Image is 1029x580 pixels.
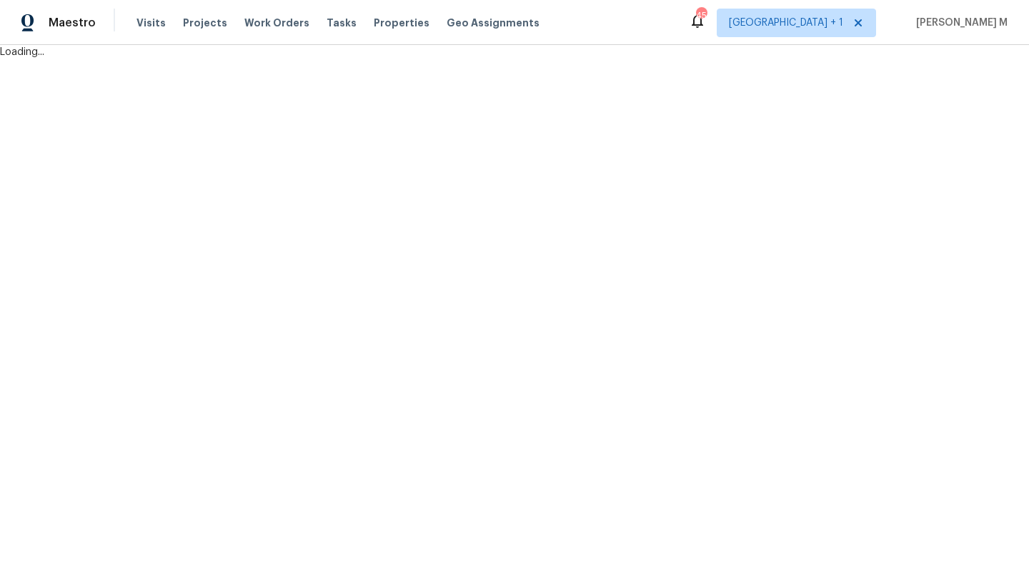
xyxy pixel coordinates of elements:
[327,18,357,28] span: Tasks
[244,16,309,30] span: Work Orders
[729,16,843,30] span: [GEOGRAPHIC_DATA] + 1
[374,16,429,30] span: Properties
[49,16,96,30] span: Maestro
[696,9,706,23] div: 45
[910,16,1008,30] span: [PERSON_NAME] M
[183,16,227,30] span: Projects
[136,16,166,30] span: Visits
[447,16,540,30] span: Geo Assignments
